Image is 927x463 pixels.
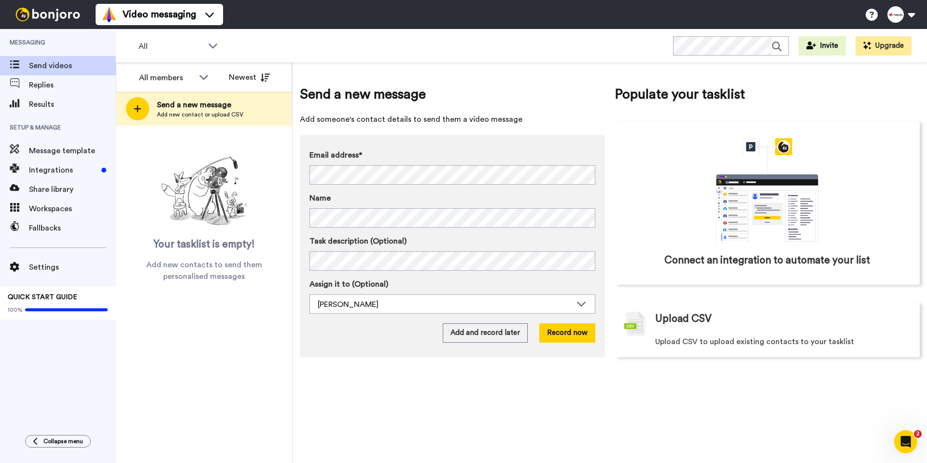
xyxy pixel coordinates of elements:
span: Fallbacks [29,222,116,234]
span: Collapse menu [43,437,83,445]
span: Replies [29,79,116,91]
span: QUICK START GUIDE [8,294,77,301]
span: Workspaces [29,203,116,215]
span: Add new contacts to send them personalised messages [130,259,278,282]
button: Upgrade [856,36,912,56]
span: Message template [29,145,116,157]
span: Send videos [29,60,116,72]
iframe: Intercom live chat [894,430,917,453]
span: Upload CSV [655,312,712,326]
label: Task description (Optional) [309,235,595,247]
div: All members [139,72,194,84]
div: [PERSON_NAME] [318,299,572,310]
span: 100% [8,306,23,314]
span: Send a new message [300,85,605,104]
div: animation [695,138,840,244]
button: Invite [799,36,846,56]
span: Upload CSV to upload existing contacts to your tasklist [655,336,854,347]
span: Connect an integration to automate your list [664,253,870,268]
span: Your tasklist is empty! [154,237,255,252]
span: Share library [29,184,116,195]
span: Results [29,99,116,110]
button: Newest [222,68,277,87]
span: Add someone's contact details to send them a video message [300,114,605,125]
button: Collapse menu [25,435,91,448]
span: 2 [914,430,922,438]
button: Add and record later [443,323,528,343]
span: Populate your tasklist [615,85,920,104]
img: csv-grey.png [624,312,646,336]
img: vm-color.svg [101,7,117,22]
span: Integrations [29,164,98,176]
button: Record now [539,323,595,343]
span: Video messaging [123,8,196,21]
label: Email address* [309,149,595,161]
span: All [139,41,203,52]
span: Send a new message [157,99,243,111]
label: Assign it to (Optional) [309,278,595,290]
span: Name [309,192,331,204]
span: Settings [29,261,116,273]
span: Add new contact or upload CSV [157,111,243,118]
img: ready-set-action.png [156,153,253,230]
img: bj-logo-header-white.svg [12,8,84,21]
